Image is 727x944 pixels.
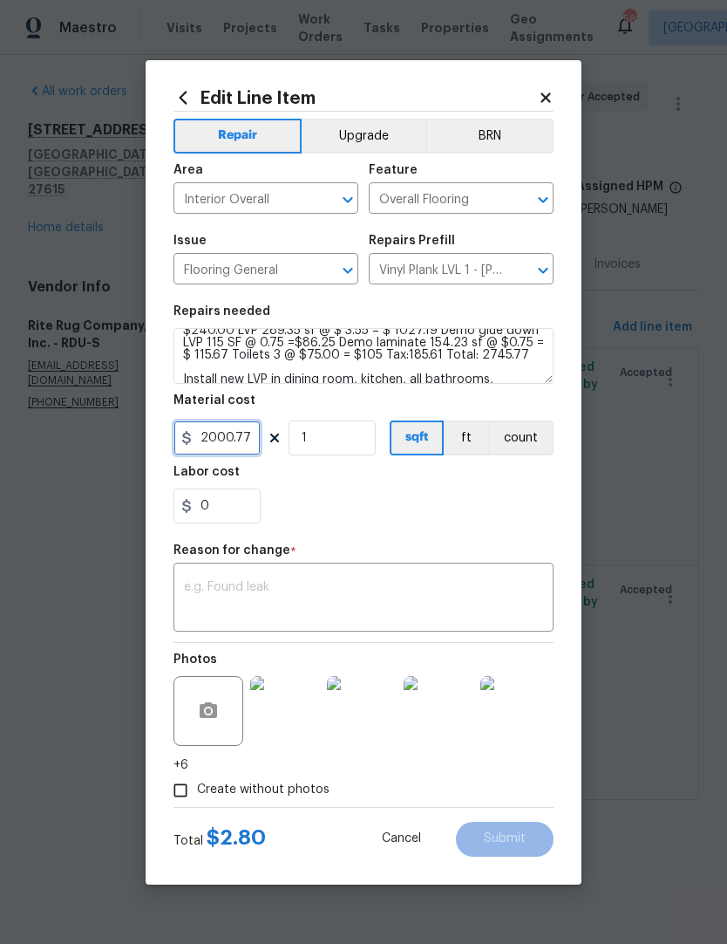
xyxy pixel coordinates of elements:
[173,756,188,774] span: +6
[531,258,555,283] button: Open
[173,164,203,176] h5: Area
[456,822,554,857] button: Submit
[354,822,449,857] button: Cancel
[173,653,217,666] h5: Photos
[336,188,360,212] button: Open
[173,829,266,850] div: Total
[425,119,554,154] button: BRN
[207,827,266,848] span: $ 2.80
[173,119,302,154] button: Repair
[173,544,290,557] h5: Reason for change
[444,421,488,455] button: ft
[173,235,207,247] h5: Issue
[336,258,360,283] button: Open
[390,421,444,455] button: sqft
[369,235,455,247] h5: Repairs Prefill
[197,781,330,799] span: Create without photos
[302,119,426,154] button: Upgrade
[382,832,421,845] span: Cancel
[173,328,554,384] textarea: Measure Date: 8/15 Installation date TBD Carpet Color - Winter ash LVT Color - Sweeper Beige Carp...
[173,88,538,107] h2: Edit Line Item
[173,466,240,478] h5: Labor cost
[369,164,418,176] h5: Feature
[173,394,255,407] h5: Material cost
[484,832,526,845] span: Submit
[173,305,270,318] h5: Repairs needed
[531,188,555,212] button: Open
[488,421,554,455] button: count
